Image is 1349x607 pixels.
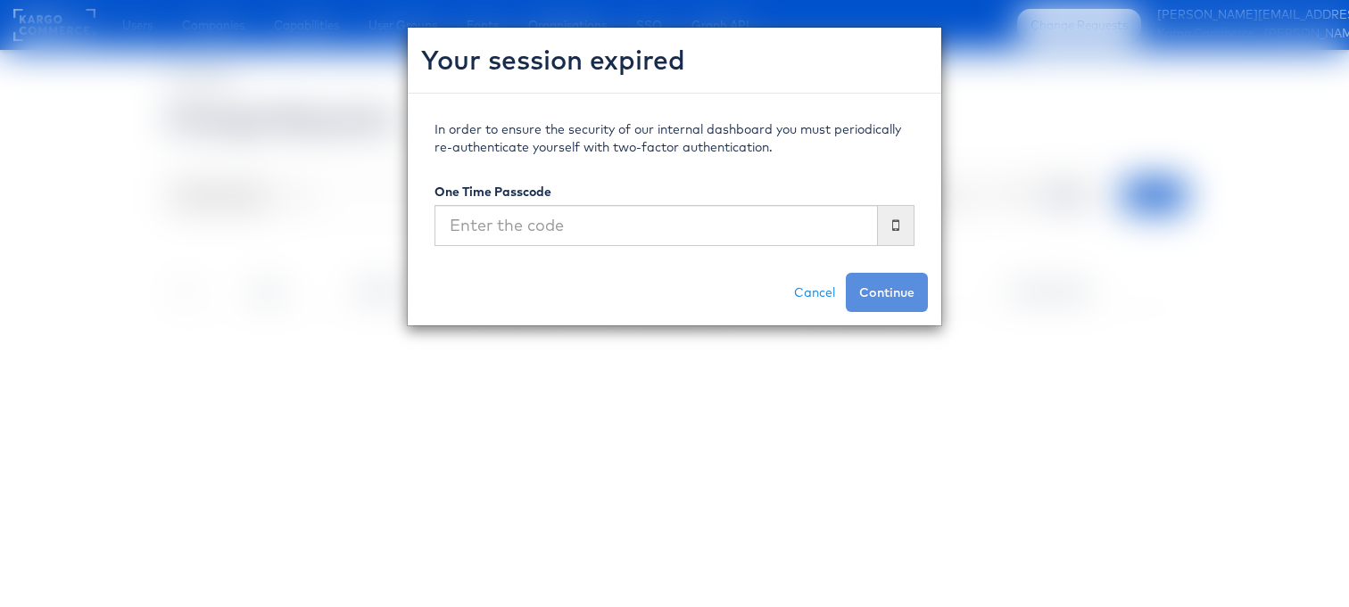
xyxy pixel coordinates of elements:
[846,273,928,312] button: Continue
[434,120,915,156] p: In order to ensure the security of our internal dashboard you must periodically re-authenticate y...
[434,183,551,201] label: One Time Passcode
[783,273,846,312] a: Cancel
[434,205,878,246] input: Enter the code
[421,41,928,79] h2: Your session expired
